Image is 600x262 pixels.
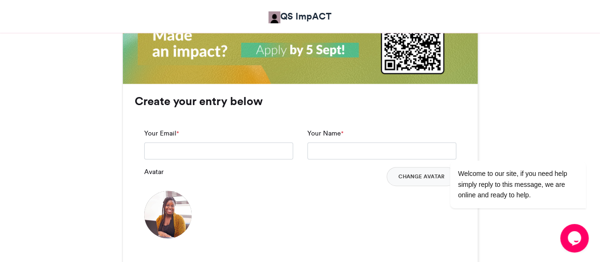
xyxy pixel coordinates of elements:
[135,96,466,107] h3: Create your entry below
[560,224,591,252] iframe: chat widget
[307,128,343,138] label: Your Name
[268,10,332,23] a: QS ImpACT
[144,128,179,138] label: Your Email
[144,167,164,177] label: Avatar
[144,191,192,238] img: 1755178639.221-b2dcae4267c1926e4edbba7f5065fdc4d8f11412.png
[268,11,280,23] img: QS ImpACT QS ImpACT
[387,167,456,186] button: Change Avatar
[420,107,591,219] iframe: chat widget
